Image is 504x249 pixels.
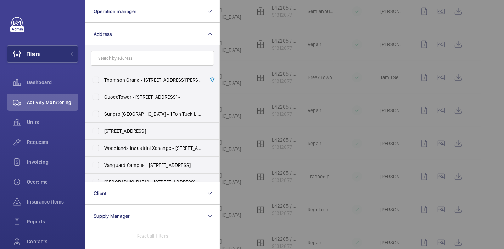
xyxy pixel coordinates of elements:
[27,119,78,126] span: Units
[27,158,78,166] span: Invoicing
[27,99,78,106] span: Activity Monitoring
[7,45,78,63] button: Filters
[27,178,78,185] span: Overtime
[27,79,78,86] span: Dashboard
[27,50,40,58] span: Filters
[27,238,78,245] span: Contacts
[27,198,78,205] span: Insurance items
[27,218,78,225] span: Reports
[27,139,78,146] span: Requests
